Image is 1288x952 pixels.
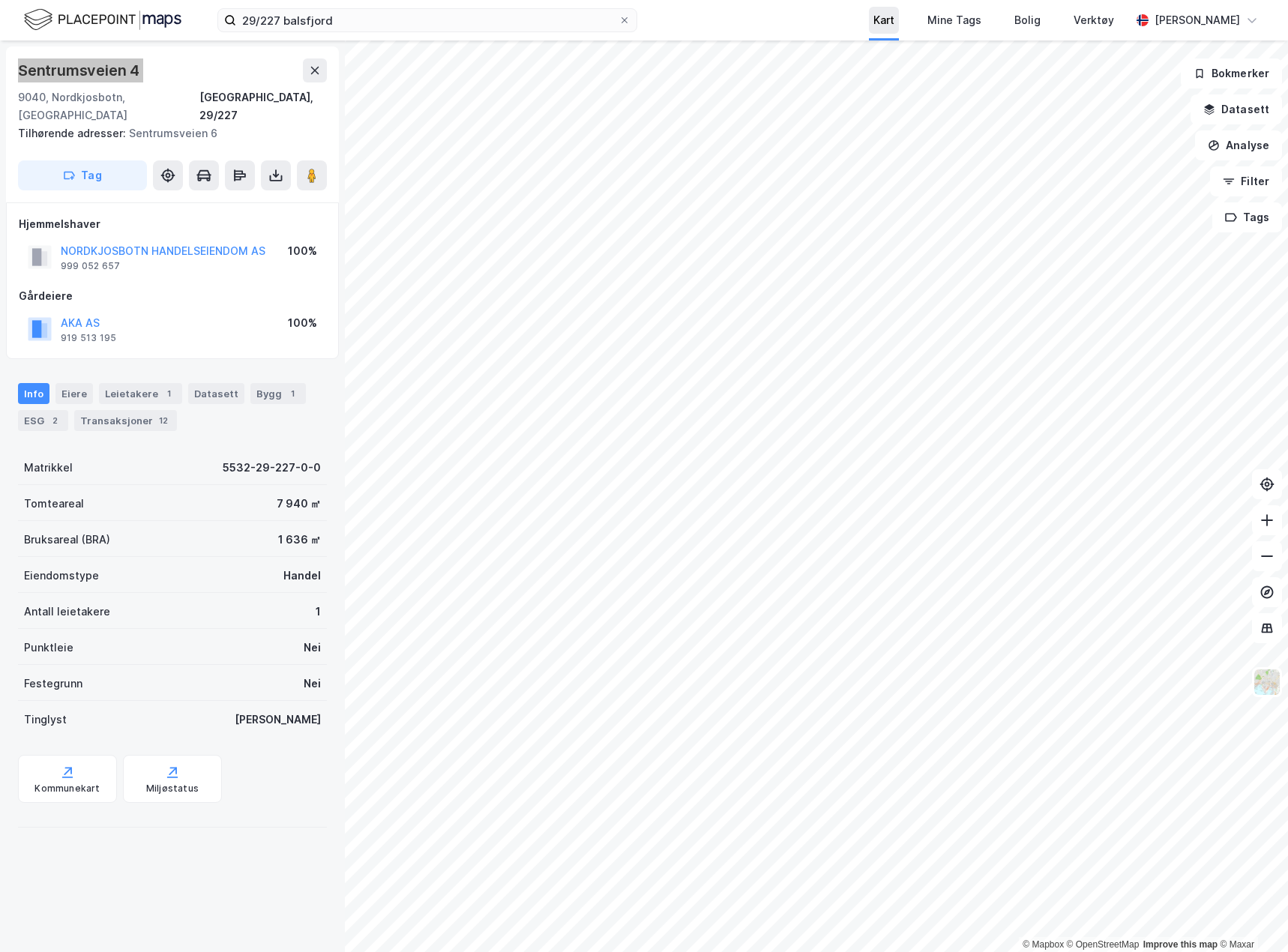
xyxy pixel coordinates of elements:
a: OpenStreetMap [1067,939,1140,950]
div: [PERSON_NAME] [1155,11,1240,29]
button: Datasett [1191,94,1282,124]
div: Kontrollprogram for chat [1213,880,1288,952]
div: Kommunekart [34,783,100,795]
div: Nei [304,675,321,693]
div: Tomteareal [24,495,84,513]
div: Handel [283,567,321,585]
input: Søk på adresse, matrikkel, gårdeiere, leietakere eller personer [236,9,619,31]
div: Bolig [1014,11,1041,29]
button: Bokmerker [1181,58,1282,88]
div: Bygg [250,383,306,404]
div: Matrikkel [24,459,73,477]
a: Mapbox [1023,939,1064,950]
span: Tilhørende adresser: [18,127,129,139]
div: Kart [873,11,894,29]
div: Bruksareal (BRA) [24,531,110,549]
button: Analyse [1195,130,1282,160]
div: Info [18,383,49,404]
div: Nei [304,639,321,657]
div: Datasett [188,383,244,404]
div: 1 [161,386,176,401]
div: 999 052 657 [61,260,120,272]
div: [PERSON_NAME] [235,711,321,729]
div: 1 636 ㎡ [278,531,321,549]
img: Z [1253,668,1281,696]
div: 100% [288,242,317,260]
div: Sentrumsveien 4 [18,58,142,82]
div: Transaksjoner [74,410,177,431]
div: [GEOGRAPHIC_DATA], 29/227 [199,88,327,124]
div: 100% [288,314,317,332]
div: Verktøy [1074,11,1114,29]
div: ESG [18,410,68,431]
div: 12 [156,413,171,428]
div: Punktleie [24,639,73,657]
div: Gårdeiere [19,287,326,305]
div: 1 [285,386,300,401]
div: Eiendomstype [24,567,99,585]
div: Miljøstatus [146,783,199,795]
div: 9040, Nordkjosbotn, [GEOGRAPHIC_DATA] [18,88,199,124]
img: logo.f888ab2527a4732fd821a326f86c7f29.svg [24,7,181,33]
div: Tinglyst [24,711,67,729]
div: Mine Tags [927,11,981,29]
div: Leietakere [99,383,182,404]
div: 919 513 195 [61,332,116,344]
div: 1 [316,603,321,621]
button: Filter [1210,166,1282,196]
a: Improve this map [1143,939,1218,950]
div: Antall leietakere [24,603,110,621]
div: Hjemmelshaver [19,215,326,233]
div: Festegrunn [24,675,82,693]
iframe: Chat Widget [1213,880,1288,952]
div: 5532-29-227-0-0 [223,459,321,477]
div: Eiere [55,383,93,404]
div: 7 940 ㎡ [277,495,321,513]
button: Tags [1212,202,1282,232]
div: Sentrumsveien 6 [18,124,315,142]
button: Tag [18,160,147,190]
div: 2 [47,413,62,428]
